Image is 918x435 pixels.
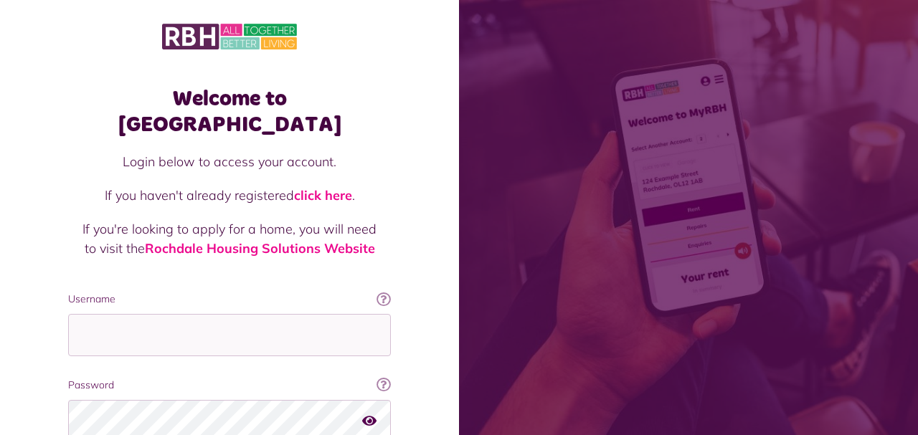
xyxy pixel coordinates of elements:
[82,186,377,205] p: If you haven't already registered .
[82,219,377,258] p: If you're looking to apply for a home, you will need to visit the
[294,187,352,204] a: click here
[68,292,391,307] label: Username
[162,21,297,52] img: MyRBH
[68,86,391,138] h1: Welcome to [GEOGRAPHIC_DATA]
[68,378,391,393] label: Password
[145,240,375,257] a: Rochdale Housing Solutions Website
[82,152,377,171] p: Login below to access your account.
